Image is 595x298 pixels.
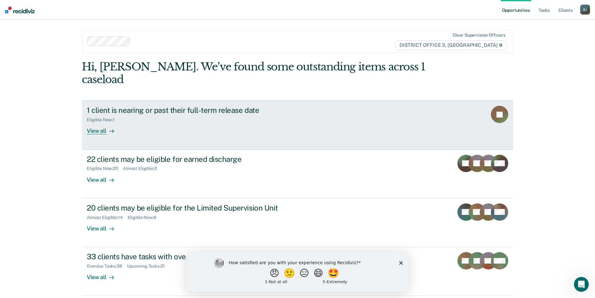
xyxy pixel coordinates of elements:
[123,166,162,171] div: Almost Eligible : 2
[574,277,589,292] iframe: Intercom live chat
[580,5,590,15] div: B J
[87,122,121,135] div: View all
[395,40,507,50] span: DISTRICT OFFICE 3, [GEOGRAPHIC_DATA]
[453,33,505,38] div: Clear supervision officers
[87,166,123,171] div: Eligible Now : 20
[82,247,513,296] a: 33 clients have tasks with overdue or upcoming due datesOverdue Tasks:38Upcoming Tasks:21View all
[82,60,427,86] div: Hi, [PERSON_NAME]. We’ve found some outstanding items across 1 caseload
[87,252,304,261] div: 33 clients have tasks with overdue or upcoming due dates
[82,100,513,149] a: 1 client is nearing or past their full-term release dateEligible Now:1View all
[87,155,304,164] div: 22 clients may be eligible for earned discharge
[187,252,408,292] iframe: Survey by Kim from Recidiviz
[82,150,513,198] a: 22 clients may be eligible for earned dischargeEligible Now:20Almost Eligible:2View all
[87,117,120,122] div: Eligible Now : 1
[87,264,127,269] div: Overdue Tasks : 38
[87,106,304,115] div: 1 client is nearing or past their full-term release date
[87,269,121,281] div: View all
[82,198,513,247] a: 20 clients may be eligible for the Limited Supervision UnitAlmost Eligible:14Eligible Now:6View all
[5,7,35,13] img: Recidiviz
[87,215,128,220] div: Almost Eligible : 14
[128,215,161,220] div: Eligible Now : 6
[87,203,304,212] div: 20 clients may be eligible for the Limited Supervision Unit
[87,171,121,183] div: View all
[127,264,170,269] div: Upcoming Tasks : 21
[580,5,590,15] button: BJ
[87,220,121,232] div: View all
